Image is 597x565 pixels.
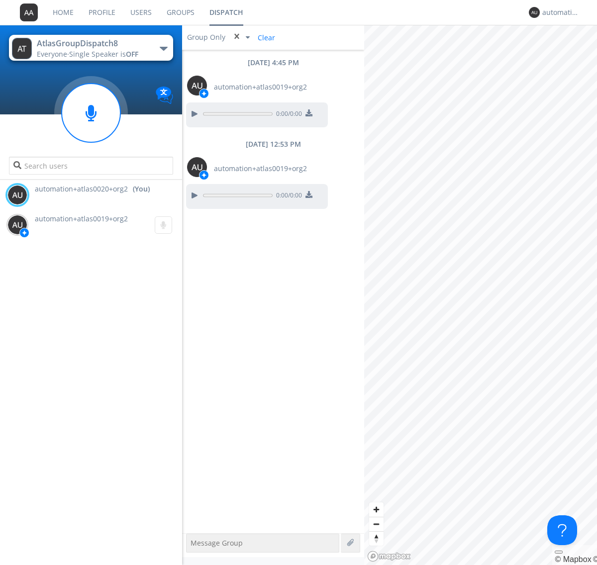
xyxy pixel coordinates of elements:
[252,30,279,45] span: Clear
[20,3,38,21] img: 373638.png
[126,49,138,59] span: OFF
[273,191,302,202] span: 0:00 / 0:00
[9,157,173,175] input: Search users
[369,517,384,531] span: Zoom out
[187,32,227,42] div: Group Only
[542,7,580,17] div: automation+atlas0020+org2
[547,515,577,545] iframe: Toggle Customer Support
[7,215,27,235] img: 373638.png
[35,184,128,194] span: automation+atlas0020+org2
[7,185,27,205] img: 373638.png
[35,214,128,223] span: automation+atlas0019+org2
[305,191,312,198] img: download media button
[555,551,563,554] button: Toggle attribution
[9,35,173,61] button: AtlasGroupDispatch8Everyone·Single Speaker isOFF
[214,82,307,92] span: automation+atlas0019+org2
[273,109,302,120] span: 0:00 / 0:00
[156,87,173,104] img: Translation enabled
[182,139,364,149] div: [DATE] 12:53 PM
[182,58,364,68] div: [DATE] 4:45 PM
[133,184,150,194] div: (You)
[37,38,149,49] div: AtlasGroupDispatch8
[69,49,138,59] span: Single Speaker is
[555,555,591,564] a: Mapbox
[187,76,207,95] img: 373638.png
[214,164,307,174] span: automation+atlas0019+org2
[246,36,250,39] img: caret-down-sm.svg
[37,49,149,59] div: Everyone ·
[12,38,32,59] img: 373638.png
[369,502,384,517] button: Zoom in
[369,531,384,546] button: Reset bearing to north
[305,109,312,116] img: download media button
[187,157,207,177] img: 373638.png
[369,517,384,531] button: Zoom out
[367,551,411,562] a: Mapbox logo
[529,7,540,18] img: 373638.png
